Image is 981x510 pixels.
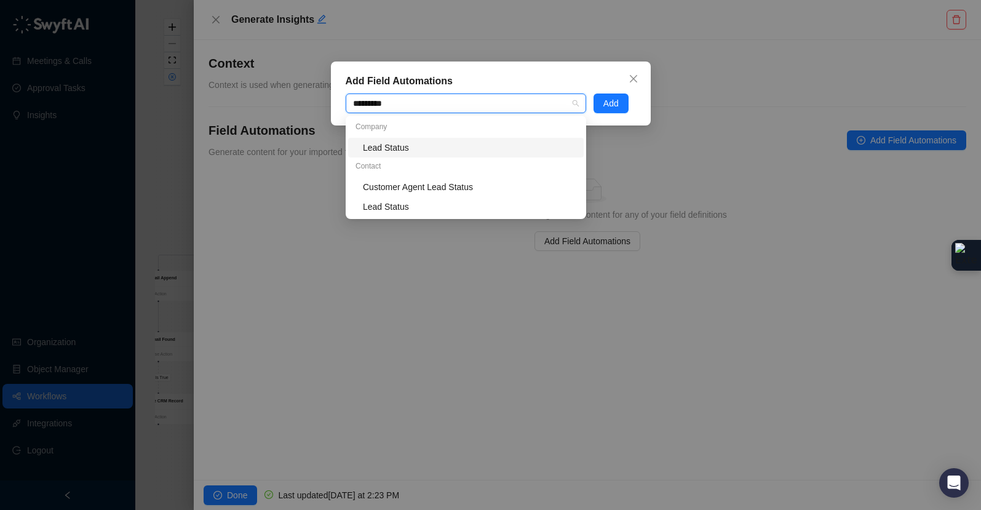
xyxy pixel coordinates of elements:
[629,74,638,84] span: close
[603,97,619,110] span: Add
[363,180,576,194] div: Customer Agent Lead Status
[624,69,643,89] button: Close
[346,74,636,89] div: Add Field Automations
[348,138,584,157] div: Lead Status
[348,197,584,217] div: Lead Status
[348,157,584,177] div: Contact
[363,200,576,213] div: Lead Status
[363,141,576,154] div: Lead Status
[348,177,584,197] div: Customer Agent Lead Status
[955,243,977,268] img: Extension Icon
[594,94,629,113] button: Add
[348,118,584,138] div: Company
[939,468,969,498] div: Open Intercom Messenger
